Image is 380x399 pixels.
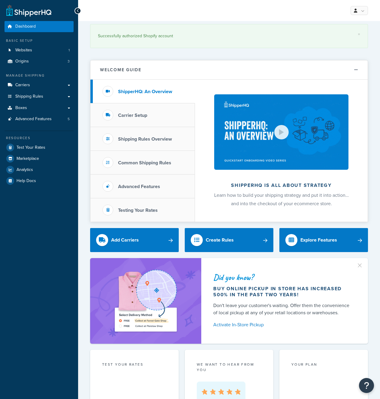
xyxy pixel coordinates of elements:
button: Open Resource Center [359,378,374,393]
a: Create Rules [185,228,273,252]
a: × [358,32,360,37]
span: Shipping Rules [15,94,43,99]
a: Test Your Rates [5,142,74,153]
a: Boxes [5,102,74,114]
span: Help Docs [17,178,36,184]
div: Basic Setup [5,38,74,43]
p: we want to hear from you [197,362,261,373]
img: ShipperHQ is all about strategy [214,94,348,170]
a: Shipping Rules [5,91,74,102]
span: Websites [15,48,32,53]
a: Websites1 [5,45,74,56]
li: Advanced Features [5,114,74,125]
a: Carriers [5,80,74,91]
a: Advanced Features5 [5,114,74,125]
a: Explore Features [279,228,368,252]
span: Learn how to build your shipping strategy and put it into action… and into the checkout of your e... [214,192,349,207]
span: Test Your Rates [17,145,45,150]
div: Buy online pickup in store has increased 500% in the past two years! [213,286,354,298]
span: Boxes [15,105,27,111]
li: Websites [5,45,74,56]
button: Welcome Guide [90,60,368,80]
h2: ShipperHQ is all about strategy [211,183,352,188]
h3: ShipperHQ: An Overview [118,89,172,94]
span: Origins [15,59,29,64]
h3: Shipping Rules Overview [118,136,172,142]
span: Advanced Features [15,117,52,122]
div: Test your rates [102,362,167,369]
a: Marketplace [5,153,74,164]
h3: Common Shipping Rules [118,160,171,166]
div: Add Carriers [111,236,139,244]
h3: Advanced Features [118,184,160,189]
img: ad-shirt-map-b0359fc47e01cab431d101c4b569394f6a03f54285957d908178d52f29eb9668.png [101,267,191,335]
span: 3 [68,59,70,64]
a: Activate In-Store Pickup [213,321,354,329]
span: Carriers [15,83,30,88]
a: Dashboard [5,21,74,32]
div: Don't leave your customer's waiting. Offer them the convenience of local pickup at any of your re... [213,302,354,316]
div: Create Rules [206,236,234,244]
span: Dashboard [15,24,36,29]
h3: Testing Your Rates [118,208,158,213]
span: 5 [68,117,70,122]
span: Analytics [17,167,33,172]
div: Manage Shipping [5,73,74,78]
div: Successfully authorized Shopify account [98,32,360,40]
div: Your Plan [291,362,356,369]
a: Analytics [5,164,74,175]
span: 1 [68,48,70,53]
h3: Carrier Setup [118,113,147,118]
h2: Welcome Guide [100,68,141,72]
div: Explore Features [300,236,337,244]
div: Resources [5,136,74,141]
a: Add Carriers [90,228,179,252]
a: Help Docs [5,175,74,186]
a: Origins3 [5,56,74,67]
span: Marketplace [17,156,39,161]
div: Did you know? [213,273,354,282]
li: Origins [5,56,74,67]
